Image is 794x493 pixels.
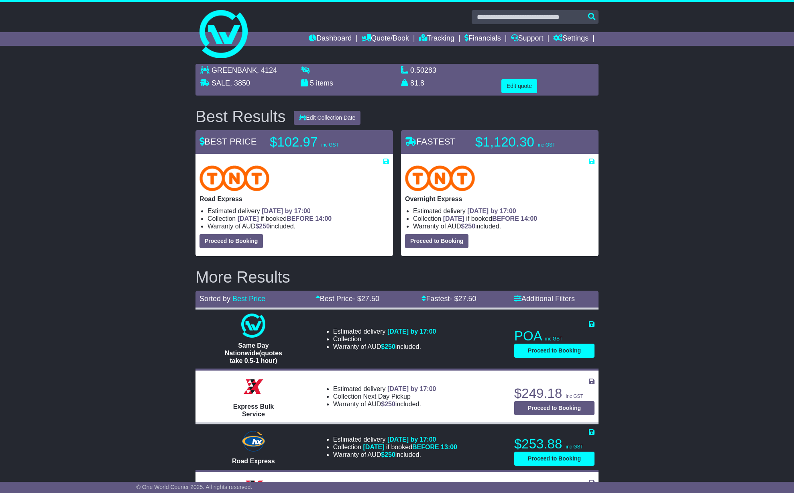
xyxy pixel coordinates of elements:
span: $ [381,451,395,458]
p: $1,120.30 [475,134,576,150]
p: $249.18 [514,385,594,401]
span: GREENBANK [212,66,257,74]
li: Collection [333,443,457,451]
button: Proceed to Booking [514,452,594,466]
span: items [316,79,333,87]
span: 13:00 [441,444,457,450]
li: Warranty of AUD included. [413,222,594,230]
h2: More Results [195,268,599,286]
span: - $ [353,295,379,303]
img: One World Courier: Same Day Nationwide(quotes take 0.5-1 hour) [241,314,265,338]
a: Fastest- $27.50 [421,295,476,303]
span: inc GST [566,444,583,450]
span: [DATE] by 17:00 [387,385,436,392]
a: Tracking [419,32,454,46]
span: BEFORE [287,215,314,222]
span: Next Day Pickup [363,393,411,400]
button: Proceed to Booking [200,234,263,248]
p: Overnight Express [405,195,594,203]
p: $102.97 [270,134,370,150]
span: 250 [385,451,395,458]
span: 250 [464,223,475,230]
span: BEFORE [492,215,519,222]
li: Warranty of AUD included. [333,400,436,408]
li: Collection [208,215,389,222]
span: [DATE] [238,215,259,222]
span: Sorted by [200,295,230,303]
span: $ [255,223,270,230]
span: $ [381,401,395,407]
span: 14:00 [315,215,332,222]
span: 250 [385,401,395,407]
a: Additional Filters [514,295,575,303]
a: Financials [464,32,501,46]
li: Estimated delivery [333,436,457,443]
span: inc GST [321,142,338,148]
span: Same Day Nationwide(quotes take 0.5-1 hour) [225,342,282,364]
span: © One World Courier 2025. All rights reserved. [136,484,252,490]
li: Collection [333,393,436,400]
a: Dashboard [309,32,352,46]
li: Collection [333,335,436,343]
span: 27.50 [361,295,379,303]
span: $ [461,223,475,230]
li: Warranty of AUD included. [333,343,436,350]
span: $ [381,343,395,350]
span: inc GST [566,393,583,399]
a: Support [511,32,544,46]
li: Estimated delivery [333,328,436,335]
a: Settings [553,32,588,46]
button: Edit Collection Date [294,111,361,125]
img: TNT Domestic: Road Express [200,165,269,191]
span: if booked [443,215,537,222]
img: Border Express: Express Bulk Service [241,375,265,399]
span: 250 [259,223,270,230]
span: inc GST [545,336,562,342]
a: Quote/Book [362,32,409,46]
li: Warranty of AUD included. [333,451,457,458]
span: if booked [363,444,457,450]
a: Best Price- $27.50 [316,295,379,303]
span: , 4124 [257,66,277,74]
p: $253.88 [514,436,594,452]
li: Estimated delivery [413,207,594,215]
span: BEFORE [412,444,439,450]
span: [DATE] by 17:00 [387,328,436,335]
li: Warranty of AUD included. [208,222,389,230]
span: [DATE] by 17:00 [387,436,436,443]
span: 27.50 [458,295,476,303]
span: BEST PRICE [200,136,257,147]
span: if booked [238,215,332,222]
span: Road Express [232,458,275,464]
button: Edit quote [501,79,537,93]
span: 0.50283 [410,66,436,74]
span: 14:00 [521,215,537,222]
button: Proceed to Booking [514,344,594,358]
button: Proceed to Booking [405,234,468,248]
span: Express Bulk Service [233,403,274,418]
p: Road Express [200,195,389,203]
img: Hunter Express: Road Express [240,429,267,453]
div: Best Results [191,108,290,125]
img: TNT Domestic: Overnight Express [405,165,475,191]
li: Estimated delivery [208,207,389,215]
span: [DATE] [443,215,464,222]
span: 81.8 [410,79,424,87]
a: Best Price [232,295,265,303]
span: - $ [450,295,476,303]
span: 250 [385,343,395,350]
span: [DATE] [363,444,385,450]
span: [DATE] by 17:00 [262,208,311,214]
span: [DATE] by 17:00 [467,208,516,214]
span: inc GST [538,142,555,148]
span: SALE [212,79,230,87]
span: FASTEST [405,136,456,147]
p: POA [514,328,594,344]
li: Collection [413,215,594,222]
li: Estimated delivery [333,385,436,393]
span: 5 [310,79,314,87]
button: Proceed to Booking [514,401,594,415]
span: , 3850 [230,79,250,87]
